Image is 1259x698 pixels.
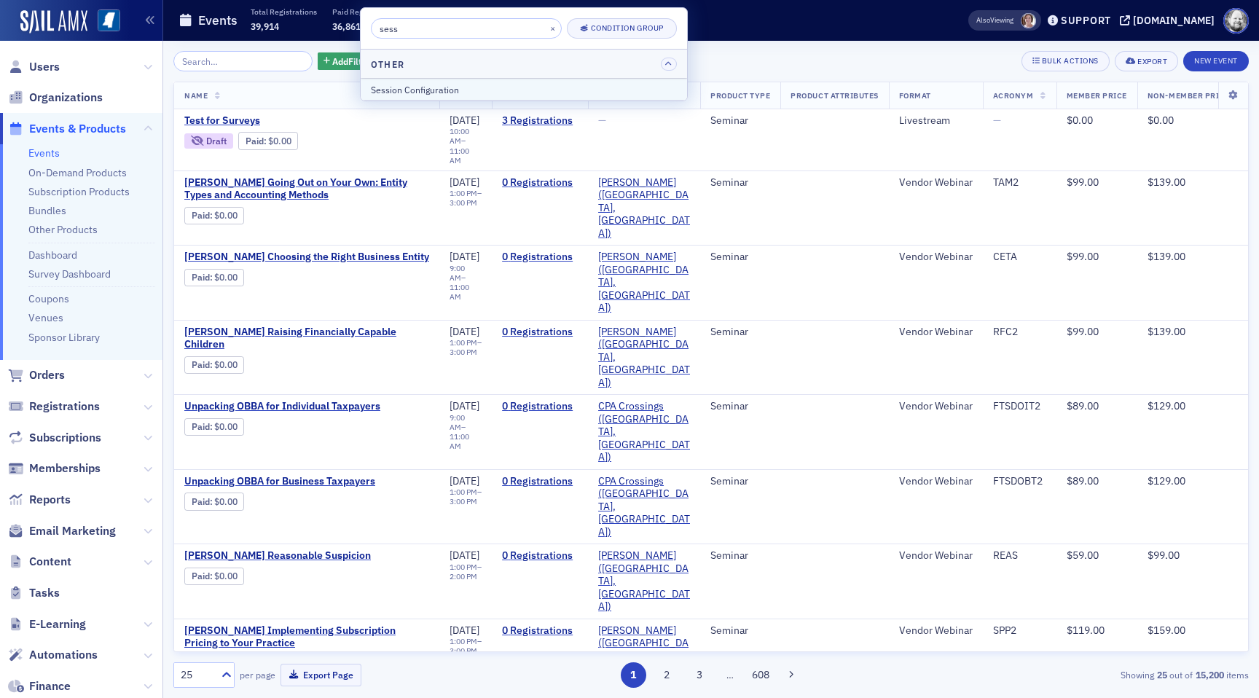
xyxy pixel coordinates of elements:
time: 11:00 AM [450,282,469,302]
a: [PERSON_NAME] Going Out on Your Own: Entity Types and Accounting Methods [184,176,429,202]
a: Paid [192,496,210,507]
span: $0.00 [214,210,238,221]
span: : [192,210,214,221]
span: Name [184,90,208,101]
span: … [720,668,740,681]
span: Content [29,554,71,570]
div: RFC2 [993,326,1046,339]
span: [DATE] [450,624,479,637]
span: $0.00 [1067,114,1093,127]
div: Paid: 0 - $0 [184,568,244,585]
span: Events & Products [29,121,126,137]
span: [DATE] [450,176,479,189]
a: 0 Registrations [502,326,578,339]
span: : [246,136,268,146]
span: — [993,114,1001,127]
time: 3:00 PM [450,347,477,357]
button: New Event [1183,51,1249,71]
a: View Homepage [87,9,120,34]
span: $89.00 [1067,399,1099,412]
div: Vendor Webinar [899,251,973,264]
span: Finance [29,678,71,694]
div: Vendor Webinar [899,624,973,638]
div: – [450,637,482,656]
a: [PERSON_NAME] ([GEOGRAPHIC_DATA], [GEOGRAPHIC_DATA]) [598,549,690,613]
a: On-Demand Products [28,166,127,179]
div: Vendor Webinar [899,176,973,189]
span: Organizations [29,90,103,106]
span: [DATE] [450,114,479,127]
a: Events [28,146,60,160]
a: Finance [8,678,71,694]
a: [PERSON_NAME] ([GEOGRAPHIC_DATA], [GEOGRAPHIC_DATA]) [598,326,690,390]
span: E-Learning [29,616,86,632]
span: Surgent (Radnor, PA) [598,549,690,613]
div: Vendor Webinar [899,326,973,339]
a: Paid [246,136,264,146]
button: 3 [687,662,713,688]
a: Bundles [28,204,66,217]
time: 3:00 PM [450,646,477,656]
span: Surgent's Going Out on Your Own: Entity Types and Accounting Methods [184,176,429,202]
a: Paid [192,210,210,221]
span: $0.00 [214,496,238,507]
a: Orders [8,367,65,383]
span: Registrations [29,399,100,415]
div: Draft [206,137,227,145]
button: AddFilter [318,52,377,71]
button: 608 [748,662,774,688]
span: : [192,272,214,283]
span: Users [29,59,60,75]
span: $99.00 [1067,325,1099,338]
span: [DATE] [450,474,479,487]
div: Seminar [710,624,770,638]
div: – [450,338,482,357]
div: Condition Group [591,24,664,32]
span: Surgent (Radnor, PA) [598,624,690,689]
span: Product Attributes [791,90,878,101]
strong: 25 [1154,668,1169,681]
button: Condition Group [567,18,677,39]
a: Test for Surveys [184,114,429,128]
div: Seminar [710,549,770,562]
span: Acronym [993,90,1034,101]
label: per page [240,668,275,681]
div: Paid: 0 - $0 [184,493,244,510]
span: 36,861 [332,20,361,32]
a: 0 Registrations [502,176,578,189]
a: Content [8,554,71,570]
a: 0 Registrations [502,549,578,562]
div: Support [1061,14,1111,27]
time: 3:00 PM [450,197,477,208]
span: Surgent's Reasonable Suspicion [184,549,429,562]
div: – [450,127,482,165]
time: 3:00 PM [450,496,477,506]
time: 11:00 AM [450,431,469,451]
span: $0.00 [268,136,291,146]
a: [PERSON_NAME] Implementing Subscription Pricing to Your Practice [184,624,429,650]
a: Sponsor Library [28,331,100,344]
div: Seminar [710,326,770,339]
span: Tasks [29,585,60,601]
div: Vendor Webinar [899,475,973,488]
span: Add Filter [332,55,371,68]
button: Session Configuration [361,79,687,100]
time: 1:00 PM [450,337,477,348]
span: [DATE] [450,549,479,562]
strong: 15,200 [1193,668,1226,681]
p: Paid [412,7,459,17]
div: Paid: 0 - $0 [184,418,244,436]
a: [PERSON_NAME] Reasonable Suspicion [184,549,429,562]
span: Unpacking OBBA for Business Taxpayers [184,475,429,488]
a: Dashboard [28,248,77,262]
div: 25 [181,667,213,683]
span: : [192,421,214,432]
div: [DOMAIN_NAME] [1133,14,1215,27]
span: $139.00 [1148,325,1185,338]
span: 39,914 [251,20,279,32]
span: Surgent's Raising Financially Capable Children [184,326,429,351]
span: $139.00 [1148,250,1185,263]
div: TAM2 [993,176,1046,189]
a: Survey Dashboard [28,267,111,281]
span: $0.00 [214,570,238,581]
